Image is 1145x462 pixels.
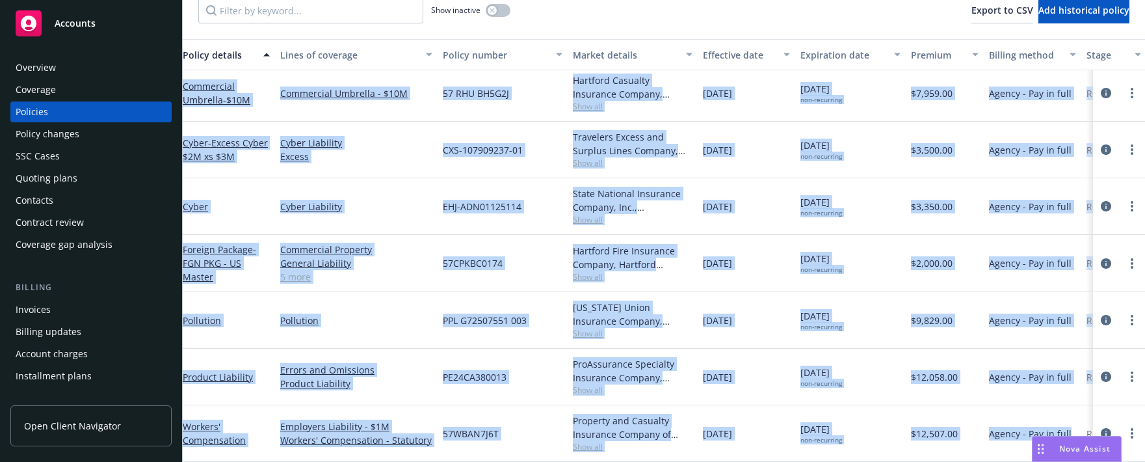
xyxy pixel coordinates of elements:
a: Pollution [280,314,432,327]
a: circleInformation [1098,198,1114,214]
div: non-recurring [800,96,842,104]
span: $2,000.00 [911,256,953,270]
a: Invoices [10,299,172,320]
span: Show all [573,271,692,282]
a: circleInformation [1098,312,1114,328]
button: Policy number [438,39,568,70]
div: Installment plans [16,366,92,387]
a: 5 more [280,270,432,284]
a: more [1124,85,1140,101]
a: Cyber [183,137,268,163]
a: Installment plans [10,366,172,387]
span: Show all [573,214,692,225]
a: Coverage [10,79,172,100]
div: Expiration date [800,48,886,62]
a: Overview [10,57,172,78]
span: [DATE] [703,314,732,327]
a: Errors and Omissions [280,363,432,377]
span: Show all [573,157,692,169]
span: [DATE] [703,370,732,384]
a: Excess [280,150,432,163]
span: Agency - Pay in full [989,256,1072,270]
div: Policy changes [16,124,79,144]
div: ProAssurance Specialty Insurance Company, Medmarc [573,357,692,385]
div: Billing updates [16,321,81,342]
button: Lines of coverage [275,39,438,70]
a: SSC Cases [10,146,172,167]
a: more [1124,198,1140,214]
span: [DATE] [800,422,842,444]
span: [DATE] [800,195,842,217]
a: Commercial Property [280,243,432,256]
div: Hartford Casualty Insurance Company, Hartford Insurance Group [573,74,692,101]
span: Open Client Navigator [24,419,121,433]
span: Agency - Pay in full [989,427,1072,441]
span: Agency - Pay in full [989,314,1072,327]
div: Market details [573,48,678,62]
div: non-recurring [800,265,842,274]
div: Invoices [16,299,51,320]
a: more [1124,369,1140,385]
a: Cyber Liability [280,200,432,213]
span: [DATE] [703,200,732,213]
span: - Excess Cyber $2M xs $3M [183,137,268,163]
div: State National Insurance Company, Inc., [PERSON_NAME] Insurance, CFC Underwriting, CRC Group [573,187,692,214]
a: more [1124,426,1140,441]
span: Show inactive [431,5,480,16]
a: Accounts [10,5,172,42]
button: Expiration date [795,39,906,70]
span: $9,829.00 [911,314,953,327]
span: [DATE] [800,82,842,104]
div: Premium [911,48,964,62]
a: Employers Liability - $1M [280,420,432,433]
span: 57CPKBC0174 [443,256,503,270]
span: $3,350.00 [911,200,953,213]
div: Lines of coverage [280,48,418,62]
a: Cyber [183,200,208,213]
span: Accounts [55,18,96,29]
a: Billing updates [10,321,172,342]
a: circleInformation [1098,426,1114,441]
a: Commercial Umbrella [183,80,250,106]
div: Stage [1086,48,1127,62]
span: EHJ-ADN01125114 [443,200,521,213]
div: Coverage gap analysis [16,234,112,255]
button: Policy details [178,39,275,70]
span: Show all [573,441,692,452]
button: Billing method [984,39,1081,70]
a: Workers' Compensation - Statutory [280,433,432,447]
span: 57WBAN7J6T [443,427,499,441]
a: Product Liability [183,371,253,383]
span: $3,500.00 [911,143,953,157]
span: CXS-107909237-01 [443,143,523,157]
div: Contract review [16,212,84,233]
a: Cyber Liability [280,136,432,150]
span: $7,959.00 [911,87,953,100]
div: Property and Casualty Insurance Company of [GEOGRAPHIC_DATA], Hartford Insurance Group [573,414,692,441]
span: Show all [573,328,692,339]
span: Agency - Pay in full [989,87,1072,100]
span: [DATE] [800,366,842,388]
span: Show all [573,385,692,396]
span: PE24CA380013 [443,370,507,384]
div: Coverage [16,79,56,100]
div: Billing method [989,48,1062,62]
span: Export to CSV [971,4,1033,16]
a: Coverage gap analysis [10,234,172,255]
a: circleInformation [1098,142,1114,157]
button: Effective date [698,39,795,70]
div: non-recurring [800,379,842,388]
a: Policies [10,102,172,122]
a: circleInformation [1098,256,1114,271]
a: General Liability [280,256,432,270]
span: $12,507.00 [911,427,958,441]
span: 57 RHU BH5G2J [443,87,509,100]
div: Overview [16,57,56,78]
div: non-recurring [800,209,842,217]
span: [DATE] [703,427,732,441]
div: Travelers Excess and Surplus Lines Company, Travelers Insurance, Corvus Insurance (Travelers), CR... [573,130,692,157]
div: SSC Cases [16,146,60,167]
div: non-recurring [800,323,842,331]
button: Market details [568,39,698,70]
a: Commercial Umbrella - $10M [280,87,432,100]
